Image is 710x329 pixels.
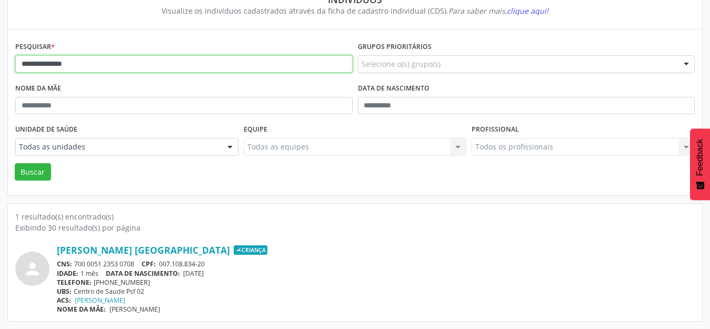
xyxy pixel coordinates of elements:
span: Feedback [695,139,705,176]
label: Unidade de saúde [15,122,77,138]
span: DATA DE NASCIMENTO: [106,269,180,278]
label: Data de nascimento [358,81,429,97]
div: Visualize os indivíduos cadastrados através da ficha de cadastro individual (CDS). [23,5,687,16]
span: [DATE] [183,269,204,278]
span: IDADE: [57,269,78,278]
a: [PERSON_NAME] [75,296,125,305]
span: Criança [234,245,267,255]
span: clique aqui! [507,6,548,16]
label: Equipe [244,122,267,138]
div: Exibindo 30 resultado(s) por página [15,222,695,233]
label: Pesquisar [15,39,55,55]
div: 1 resultado(s) encontrado(s) [15,211,695,222]
a: [PERSON_NAME] [GEOGRAPHIC_DATA] [57,244,230,256]
span: [PERSON_NAME] [109,305,160,314]
label: Profissional [472,122,519,138]
span: ACS: [57,296,71,305]
div: Centro de Saude Psf 02 [57,287,695,296]
label: Grupos prioritários [358,39,432,55]
div: [PHONE_NUMBER] [57,278,695,287]
div: 700 0051 2353 0708 [57,260,695,268]
span: CNS: [57,260,72,268]
span: CPF: [142,260,156,268]
span: TELEFONE: [57,278,92,287]
i: Para saber mais, [448,6,548,16]
button: Buscar [15,163,51,181]
button: Feedback - Mostrar pesquisa [690,128,710,200]
span: UBS: [57,287,72,296]
span: 007.108.834-20 [159,260,205,268]
span: Todas as unidades [19,142,217,152]
label: Nome da mãe [15,81,61,97]
i: person [23,260,42,278]
span: NOME DA MÃE: [57,305,106,314]
span: Selecione o(s) grupo(s) [362,58,441,69]
div: 1 mês [57,269,695,278]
